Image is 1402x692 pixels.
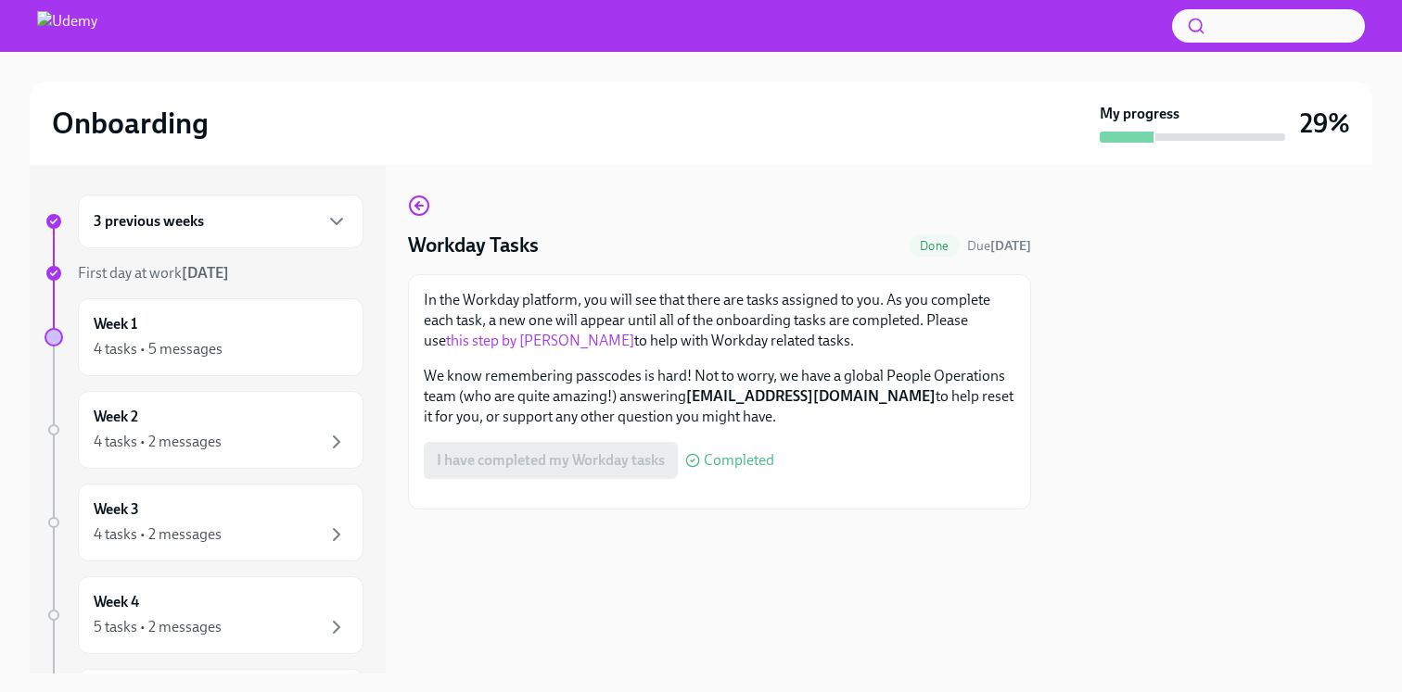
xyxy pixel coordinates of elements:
strong: [EMAIL_ADDRESS][DOMAIN_NAME] [686,387,936,405]
span: Completed [704,453,774,468]
span: September 1st, 2025 12:00 [967,237,1031,255]
span: First day at work [78,264,229,282]
span: Done [909,239,960,253]
a: Week 34 tasks • 2 messages [45,484,363,561]
h4: Workday Tasks [408,232,539,259]
h6: 3 previous weeks [94,211,204,232]
strong: [DATE] [990,238,1031,254]
a: Week 14 tasks • 5 messages [45,298,363,376]
strong: My progress [1100,104,1179,124]
strong: [DATE] [182,264,229,282]
a: First day at work[DATE] [45,263,363,283]
h6: Week 2 [94,407,138,427]
h6: Week 1 [94,314,137,334]
h3: 29% [1300,107,1350,140]
a: this step by [PERSON_NAME] [446,332,634,349]
div: 4 tasks • 2 messages [94,524,222,545]
div: 3 previous weeks [78,195,363,248]
a: Week 45 tasks • 2 messages [45,576,363,654]
h2: Onboarding [52,105,209,142]
div: 5 tasks • 2 messages [94,617,222,637]
h6: Week 3 [94,499,139,520]
h6: Week 4 [94,592,139,612]
p: In the Workday platform, you will see that there are tasks assigned to you. As you complete each ... [424,290,1015,351]
p: We know remembering passcodes is hard! Not to worry, we have a global People Operations team (who... [424,366,1015,427]
img: Udemy [37,11,97,41]
div: 4 tasks • 5 messages [94,339,223,359]
div: 4 tasks • 2 messages [94,432,222,452]
a: Week 24 tasks • 2 messages [45,391,363,469]
span: Due [967,238,1031,254]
